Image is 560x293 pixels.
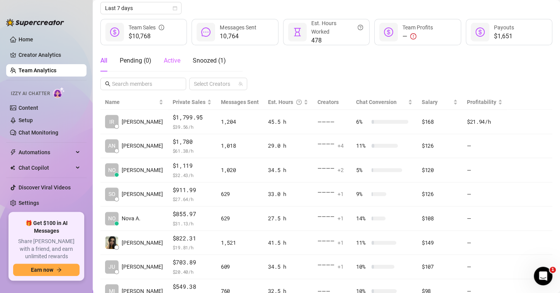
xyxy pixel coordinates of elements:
div: — — — — [317,164,347,176]
div: 1,204 [221,118,259,126]
span: $ 31.13 /h [173,220,212,227]
span: $1,799.95 [173,113,212,122]
span: AN [108,141,115,150]
div: $108 [422,214,458,223]
div: $120 [422,166,458,174]
div: $126 [422,141,458,150]
div: 27.5 h [268,214,308,223]
span: 9 % [356,190,368,198]
iframe: Intercom live chat [534,267,552,285]
div: $21.94 /h [467,118,502,126]
span: Earn now [31,267,53,273]
span: $ 19.81 /h [173,244,212,251]
span: message [201,27,210,37]
span: Salary [422,99,438,105]
span: $ 27.64 /h [173,195,212,203]
span: $10,768 [129,32,164,41]
td: — [462,134,507,158]
span: 5 % [356,166,368,174]
span: SO [109,190,115,198]
span: Profitability [467,99,496,105]
div: 34.5 h [268,262,308,271]
td: — [462,255,507,279]
span: NO [108,166,116,174]
a: Discover Viral Videos [19,184,71,191]
span: $549.38 [173,282,212,291]
span: Active [164,57,180,64]
img: AI Chatter [53,87,65,98]
span: + 4 [338,141,344,150]
span: + 1 [338,190,344,198]
span: 10 % [356,262,368,271]
span: 6 % [356,118,368,126]
span: + 1 [338,214,344,223]
span: + 1 [338,238,344,247]
span: dollar-circle [110,27,119,37]
span: arrow-right [56,267,62,273]
span: dollar-circle [475,27,485,37]
span: hourglass [293,27,302,37]
div: 629 [221,190,259,198]
span: JU [109,262,115,271]
span: search [105,81,110,87]
td: — [462,158,507,182]
span: 11 % [356,238,368,247]
span: NO [108,214,116,223]
div: 29.0 h [268,141,308,150]
td: — [462,231,507,255]
span: Team Profits [402,24,433,31]
span: Share [PERSON_NAME] with a friend, and earn unlimited rewards [13,238,80,261]
span: Payouts [494,24,514,31]
span: Automations [19,146,73,158]
span: calendar [173,6,177,10]
span: $ 32.43 /h [173,171,212,179]
div: — — — — [317,212,347,225]
span: 10,764 [220,32,256,41]
span: Nova A. [122,214,141,223]
span: Izzy AI Chatter [11,90,50,97]
div: — — — — [317,118,347,126]
div: 34.5 h [268,166,308,174]
span: IR [109,118,114,126]
span: $ 39.56 /h [173,123,212,131]
div: 1,521 [221,238,259,247]
span: [PERSON_NAME] [122,166,163,174]
span: $ 20.40 /h [173,268,212,276]
div: — — — — [317,140,347,152]
span: thunderbolt [10,149,16,155]
span: info-circle [159,23,164,32]
div: — — — — [317,261,347,273]
span: team [238,82,243,86]
div: Pending ( 0 ) [120,56,151,65]
div: 33.0 h [268,190,308,198]
span: + 1 [338,262,344,271]
span: [PERSON_NAME] [122,141,163,150]
input: Search members [112,80,175,88]
span: Snoozed ( 1 ) [193,57,226,64]
span: 478 [311,36,363,45]
a: Chat Monitoring [19,129,58,136]
td: — [462,182,507,207]
span: $822.31 [173,234,212,243]
a: Setup [19,117,33,123]
span: Private Sales [173,99,205,105]
a: Team Analytics [19,67,56,73]
span: + 2 [338,166,344,174]
td: — [462,206,507,231]
div: — [402,32,433,41]
span: Last 7 days [105,2,177,14]
span: [PERSON_NAME] [122,118,163,126]
div: $126 [422,190,458,198]
span: Messages Sent [220,24,256,31]
a: Settings [19,200,39,206]
button: Earn nowarrow-right [13,264,80,276]
div: 609 [221,262,259,271]
span: $911.99 [173,186,212,195]
span: $ 61.38 /h [173,147,212,155]
img: Joy Gabrielle P… [105,236,118,249]
div: Est. Hours Worked [311,19,363,36]
div: 41.5 h [268,238,308,247]
span: $1,651 [494,32,514,41]
img: logo-BBDzfeDw.svg [6,19,64,26]
a: Creator Analytics [19,49,80,61]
